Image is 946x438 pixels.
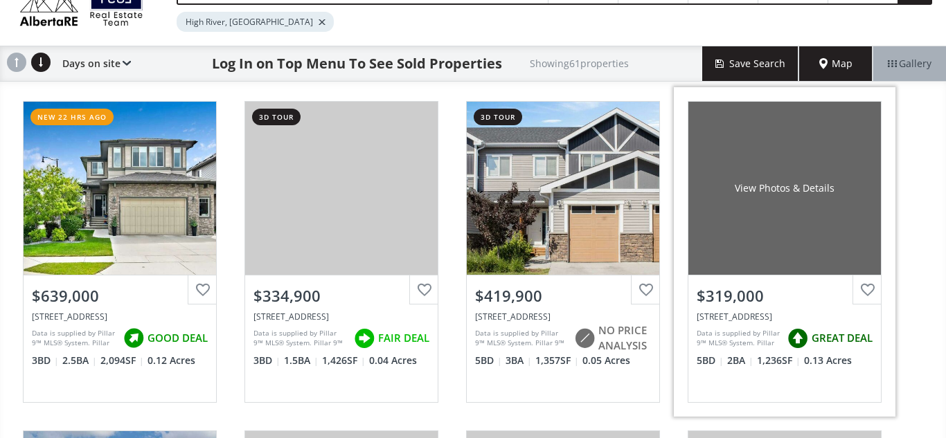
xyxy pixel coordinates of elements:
button: Save Search [702,46,799,81]
span: GOOD DEAL [148,331,208,345]
span: 3 BD [32,354,59,367]
h1: Log In on Top Menu To See Sold Properties [212,54,502,73]
img: rating icon [784,325,812,352]
div: Map [799,46,873,81]
span: Gallery [888,57,931,71]
span: 2.5 BA [62,354,97,367]
span: 5 BD [475,354,502,367]
img: rating icon [571,325,598,352]
span: 0.04 Acres [369,354,417,367]
div: Data is supplied by Pillar 9™ MLS® System. Pillar 9™ is the owner of the copyright in its MLS® Sy... [253,328,347,349]
a: View Photos & Details$319,000[STREET_ADDRESS]Data is supplied by Pillar 9™ MLS® System. Pillar 9™... [674,87,895,417]
div: 402 Eagleview Place NW, High River, AB T1V 1Y6 [253,311,429,322]
a: 3d tour$419,900[STREET_ADDRESS]Data is supplied by Pillar 9™ MLS® System. Pillar 9™ is the owner ... [452,87,674,417]
div: $319,000 [697,285,873,307]
img: rating icon [120,325,148,352]
span: 2 BA [727,354,753,367]
span: Map [819,57,853,71]
div: High River, [GEOGRAPHIC_DATA] [177,12,334,32]
div: Data is supplied by Pillar 9™ MLS® System. Pillar 9™ is the owner of the copyright in its MLS® Sy... [697,328,780,349]
div: Gallery [873,46,946,81]
div: View Photos & Details [735,181,835,195]
span: 3 BD [253,354,280,367]
span: 0.05 Acres [582,354,630,367]
div: Days on site [55,46,131,81]
a: new 22 hrs ago$639,000[STREET_ADDRESS]Data is supplied by Pillar 9™ MLS® System. Pillar 9™ is the... [9,87,231,417]
span: 1,357 SF [535,354,579,367]
span: 1.5 BA [284,354,319,367]
div: Data is supplied by Pillar 9™ MLS® System. Pillar 9™ is the owner of the copyright in its MLS® Sy... [32,328,116,349]
span: 0.12 Acres [148,354,195,367]
div: $639,000 [32,285,208,307]
span: NO PRICE ANALYSIS [598,323,651,353]
a: 3d tour$334,900[STREET_ADDRESS]Data is supplied by Pillar 9™ MLS® System. Pillar 9™ is the owner ... [231,87,452,417]
span: 2,094 SF [100,354,144,367]
div: $334,900 [253,285,429,307]
div: 29 7 Avenue SE, High River, AB T1V 1E9 [697,311,873,322]
div: Data is supplied by Pillar 9™ MLS® System. Pillar 9™ is the owner of the copyright in its MLS® Sy... [475,328,567,349]
span: 3 BA [506,354,532,367]
div: $419,900 [475,285,651,307]
img: rating icon [350,325,378,352]
span: 5 BD [697,354,724,367]
span: 1,426 SF [322,354,366,367]
span: FAIR DEAL [378,331,429,345]
span: 1,236 SF [757,354,801,367]
span: GREAT DEAL [812,331,873,345]
span: 0.13 Acres [804,354,852,367]
div: 351 Monteith Drive SE #94, High River, AB t1v0g1 [475,311,651,322]
h2: Showing 61 properties [530,58,629,69]
div: 1610 Monteith Drive SE, High River, AB T1V 0H5 [32,311,208,322]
